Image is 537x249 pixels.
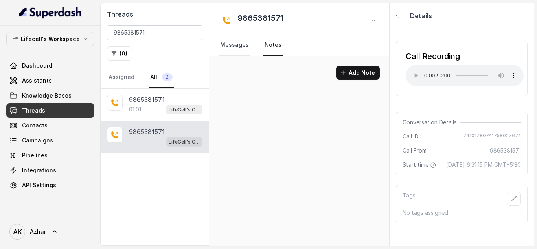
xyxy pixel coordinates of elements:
[403,133,419,140] span: Call ID
[22,166,56,174] span: Integrations
[169,106,200,114] p: LifeCell's Call Assistant
[446,161,521,169] span: [DATE] 6:31:15 PM GMT+5:30
[129,105,141,113] p: 01:01
[6,148,94,162] a: Pipelines
[22,92,72,100] span: Knowledge Bases
[13,228,22,236] text: AK
[129,95,165,104] p: 9865381571
[22,151,48,159] span: Pipelines
[406,51,524,62] div: Call Recording
[22,77,52,85] span: Assistants
[403,147,427,155] span: Call From
[22,107,45,114] span: Threads
[107,46,132,61] button: (0)
[490,147,521,155] span: 9865381571
[107,67,202,88] nav: Tabs
[107,67,136,88] a: Assigned
[22,136,53,144] span: Campaigns
[263,35,283,56] a: Notes
[162,73,173,81] span: 2
[403,118,460,126] span: Conversation Details
[107,9,202,19] h2: Threads
[129,127,165,136] p: 9865381571
[22,62,52,70] span: Dashboard
[6,133,94,148] a: Campaigns
[403,161,438,169] span: Start time
[21,34,80,44] p: Lifecell's Workspace
[22,181,56,189] span: API Settings
[6,178,94,192] a: API Settings
[6,89,94,103] a: Knowledge Bases
[406,65,524,86] audio: Your browser does not support the audio element.
[6,163,94,177] a: Integrations
[30,228,46,236] span: Azhar
[22,122,48,129] span: Contacts
[219,35,380,56] nav: Tabs
[336,66,380,80] button: Add Note
[403,192,416,206] p: Tags
[237,13,283,28] h2: 9865381571
[19,6,82,19] img: light.svg
[6,32,94,46] button: Lifecell's Workspace
[6,103,94,118] a: Threads
[219,35,250,56] a: Messages
[169,138,200,146] p: LifeCell's Call Assistant
[6,118,94,133] a: Contacts
[107,25,202,40] input: Search by Call ID or Phone Number
[6,74,94,88] a: Assistants
[149,67,174,88] a: All2
[403,209,521,217] p: No tags assigned
[410,11,432,20] p: Details
[6,59,94,73] a: Dashboard
[6,221,94,243] a: Azhar
[463,133,521,140] span: 74101780741758027674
